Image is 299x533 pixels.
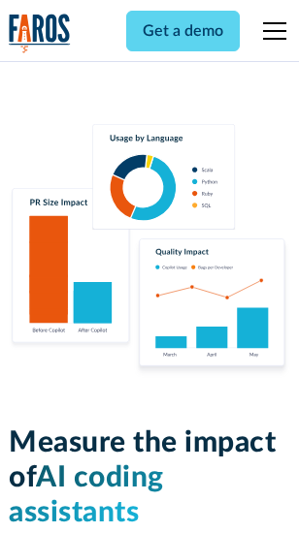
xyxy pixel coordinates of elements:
h1: Measure the impact of [9,425,290,530]
div: menu [251,8,290,54]
img: Charts tracking GitHub Copilot's usage and impact on velocity and quality [9,124,290,379]
img: Logo of the analytics and reporting company Faros. [9,14,71,53]
a: home [9,14,71,53]
a: Get a demo [126,11,240,51]
span: AI coding assistants [9,463,164,527]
